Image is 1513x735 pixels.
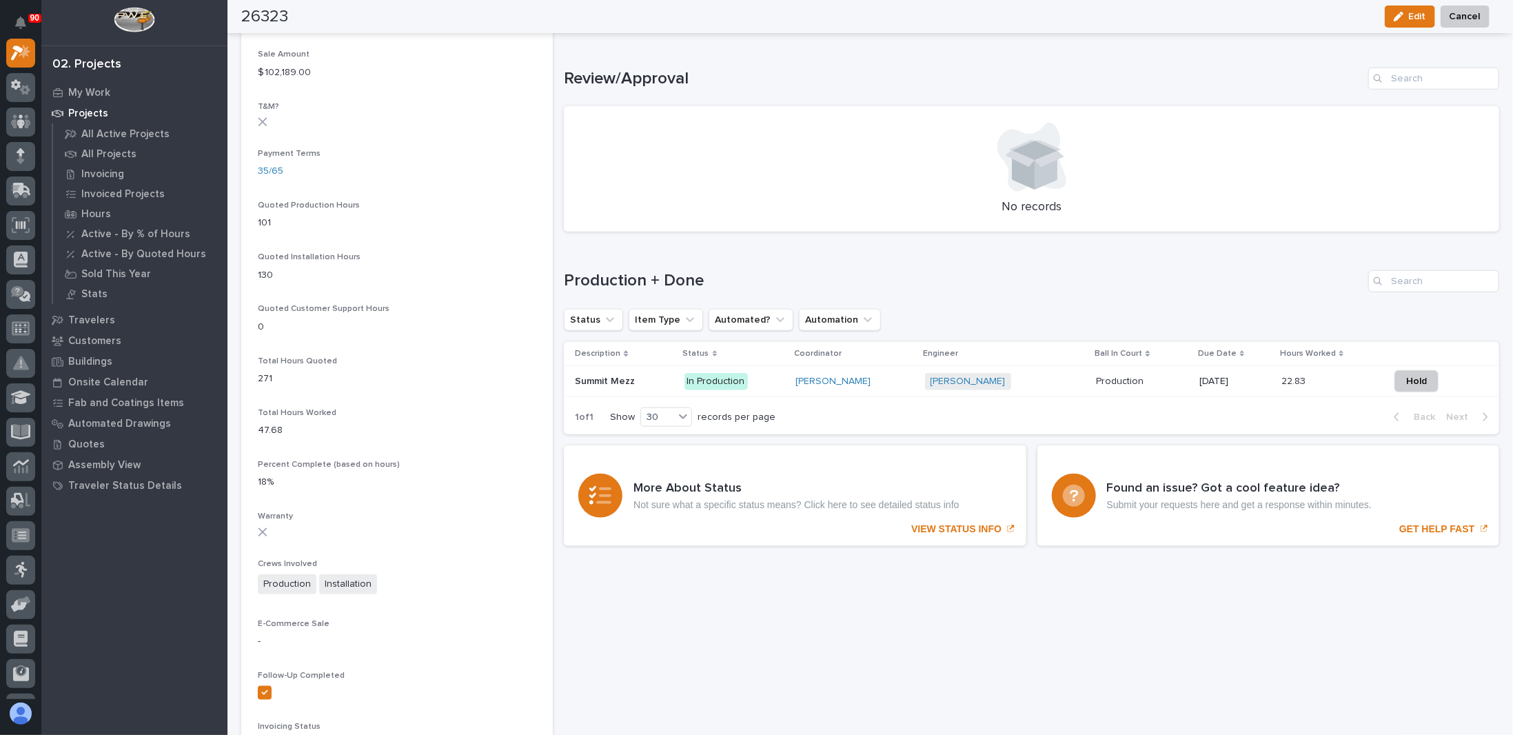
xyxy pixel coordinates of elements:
[114,7,154,32] img: Workspace Logo
[1107,481,1372,496] h3: Found an issue? Got a cool feature idea?
[1368,270,1499,292] div: Search
[41,351,227,372] a: Buildings
[52,57,121,72] div: 02. Projects
[319,574,377,594] span: Installation
[68,418,171,430] p: Automated Drawings
[258,253,361,261] span: Quoted Installation Hours
[795,376,871,387] a: [PERSON_NAME]
[53,204,227,223] a: Hours
[641,410,674,425] div: 30
[30,13,39,23] p: 90
[1037,445,1499,546] a: GET HELP FAST
[258,164,283,179] a: 35/65
[794,346,842,361] p: Coordinator
[258,409,336,417] span: Total Hours Worked
[53,184,227,203] a: Invoiced Projects
[1095,346,1142,361] p: Ball In Court
[68,439,105,451] p: Quotes
[258,620,329,628] span: E-Commerce Sale
[258,103,279,111] span: T&M?
[1107,499,1372,511] p: Submit your requests here and get a response within minutes.
[53,124,227,143] a: All Active Projects
[68,314,115,327] p: Travelers
[709,309,793,331] button: Automated?
[81,168,124,181] p: Invoicing
[81,228,190,241] p: Active - By % of Hours
[258,305,389,313] span: Quoted Customer Support Hours
[68,335,121,348] p: Customers
[258,66,536,80] p: $ 102,189.00
[258,475,536,490] p: 18%
[1096,373,1146,387] p: Production
[633,499,959,511] p: Not sure what a specific status means? Click here to see detailed status info
[81,148,136,161] p: All Projects
[258,50,309,59] span: Sale Amount
[258,201,360,210] span: Quoted Production Hours
[81,188,165,201] p: Invoiced Projects
[684,373,748,390] div: In Production
[258,560,317,568] span: Crews Involved
[6,8,35,37] button: Notifications
[258,512,293,521] span: Warranty
[575,373,638,387] p: Summit Mezz
[81,288,108,301] p: Stats
[564,309,623,331] button: Status
[53,164,227,183] a: Invoicing
[1405,411,1435,423] span: Back
[6,699,35,728] button: users-avatar
[1281,373,1308,387] p: 22.83
[41,475,227,496] a: Traveler Status Details
[931,376,1006,387] a: [PERSON_NAME]
[41,454,227,475] a: Assembly View
[53,224,227,243] a: Active - By % of Hours
[41,372,227,392] a: Onsite Calendar
[633,481,959,496] h3: More About Status
[1441,6,1490,28] button: Cancel
[799,309,881,331] button: Automation
[258,268,536,283] p: 130
[1199,376,1270,387] p: [DATE]
[41,330,227,351] a: Customers
[1406,373,1427,390] span: Hold
[1383,411,1441,423] button: Back
[53,144,227,163] a: All Projects
[564,69,1363,89] h1: Review/Approval
[924,346,959,361] p: Engineer
[258,672,345,680] span: Follow-Up Completed
[68,87,110,99] p: My Work
[911,523,1002,535] p: VIEW STATUS INFO
[41,392,227,413] a: Fab and Coatings Items
[1280,346,1336,361] p: Hours Worked
[41,413,227,434] a: Automated Drawings
[629,309,703,331] button: Item Type
[68,356,112,368] p: Buildings
[258,461,400,469] span: Percent Complete (based on hours)
[81,128,170,141] p: All Active Projects
[564,271,1363,291] h1: Production + Done
[241,7,288,27] h2: 26323
[41,310,227,330] a: Travelers
[68,108,108,120] p: Projects
[1368,68,1499,90] input: Search
[580,200,1483,215] p: No records
[575,346,620,361] p: Description
[68,480,182,492] p: Traveler Status Details
[564,445,1026,546] a: VIEW STATUS INFO
[258,372,536,386] p: 271
[1198,346,1237,361] p: Due Date
[258,320,536,334] p: 0
[68,459,141,472] p: Assembly View
[610,412,635,423] p: Show
[81,268,151,281] p: Sold This Year
[258,423,536,438] p: 47.68
[1409,10,1426,23] span: Edit
[564,366,1499,397] tr: Summit MezzSummit Mezz In Production[PERSON_NAME] [PERSON_NAME] ProductionProduction [DATE]22.832...
[17,17,35,39] div: Notifications90
[258,723,321,731] span: Invoicing Status
[258,216,536,230] p: 101
[1441,411,1499,423] button: Next
[41,82,227,103] a: My Work
[1394,370,1439,392] button: Hold
[683,346,709,361] p: Status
